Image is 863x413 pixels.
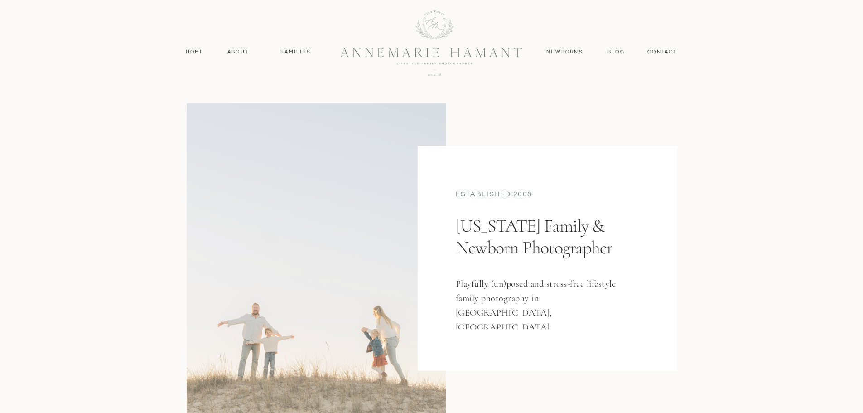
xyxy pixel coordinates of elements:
[606,48,627,56] a: Blog
[456,277,627,329] h3: Playfully (un)posed and stress-free lifestyle family photography in [GEOGRAPHIC_DATA], [GEOGRAPHI...
[276,48,317,56] a: Families
[225,48,251,56] a: About
[543,48,587,56] a: Newborns
[456,189,640,201] div: established 2008
[182,48,208,56] a: Home
[456,215,635,293] h1: [US_STATE] Family & Newborn Photographer
[643,48,682,56] a: contact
